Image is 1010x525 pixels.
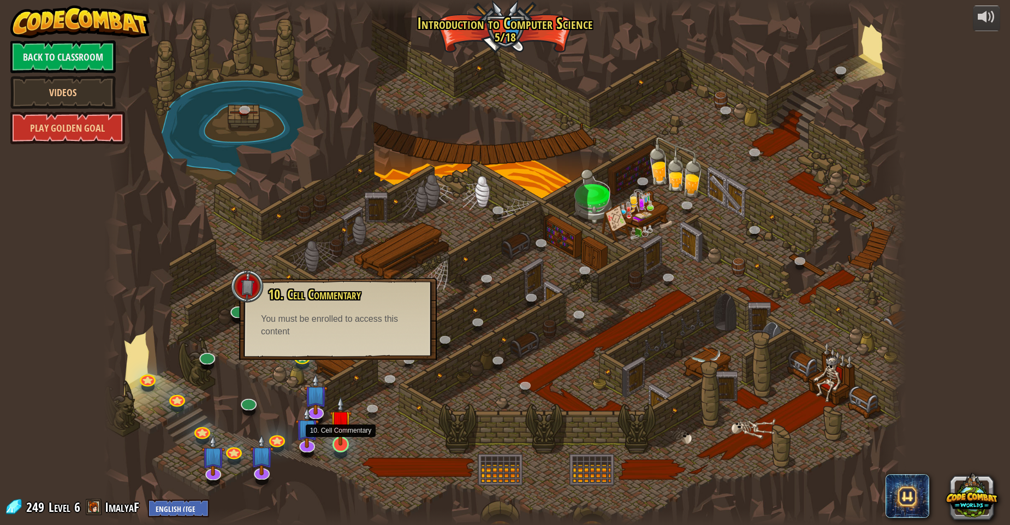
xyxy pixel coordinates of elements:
span: 249 [26,498,47,516]
span: Level [49,498,70,516]
img: CodeCombat - Learn how to code by playing a game [10,5,150,38]
span: 10. Cell Commentary [268,285,361,304]
img: level-banner-unstarted-subscriber.png [250,434,274,475]
a: ImalyaF [105,498,142,516]
img: level-banner-unstarted.png [330,396,352,446]
img: level-banner-unstarted-subscriber.png [304,374,328,415]
img: level-banner-unstarted-subscriber.png [201,435,225,476]
a: Videos [10,76,116,109]
button: Adjust volume [973,5,1000,31]
img: level-banner-unstarted-subscriber.png [295,408,319,448]
span: 6 [74,498,80,516]
a: Play Golden Goal [10,111,125,144]
div: You must be enrolled to access this content [261,313,415,338]
a: Back to Classroom [10,40,116,73]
